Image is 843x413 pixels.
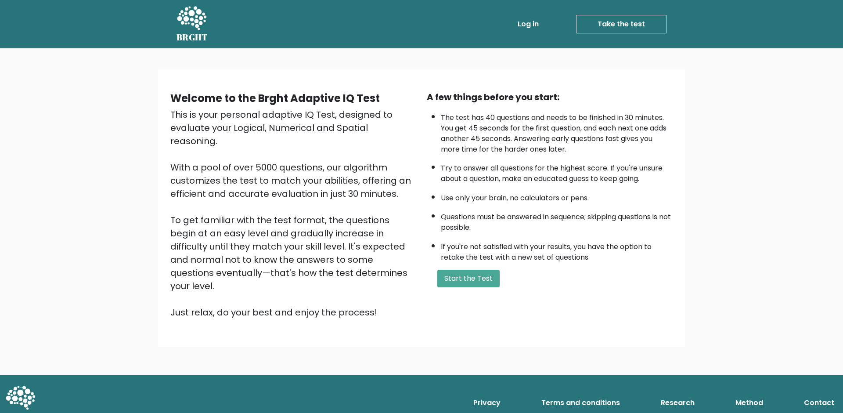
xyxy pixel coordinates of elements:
[657,394,698,412] a: Research
[538,394,623,412] a: Terms and conditions
[800,394,838,412] a: Contact
[576,15,666,33] a: Take the test
[177,32,208,43] h5: BRGHT
[441,207,673,233] li: Questions must be answered in sequence; skipping questions is not possible.
[441,188,673,203] li: Use only your brain, no calculators or pens.
[170,91,380,105] b: Welcome to the Brght Adaptive IQ Test
[514,15,542,33] a: Log in
[437,270,500,287] button: Start the Test
[441,237,673,263] li: If you're not satisfied with your results, you have the option to retake the test with a new set ...
[170,108,416,319] div: This is your personal adaptive IQ Test, designed to evaluate your Logical, Numerical and Spatial ...
[177,4,208,45] a: BRGHT
[441,159,673,184] li: Try to answer all questions for the highest score. If you're unsure about a question, make an edu...
[470,394,504,412] a: Privacy
[441,108,673,155] li: The test has 40 questions and needs to be finished in 30 minutes. You get 45 seconds for the firs...
[732,394,767,412] a: Method
[427,91,673,104] div: A few things before you start:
